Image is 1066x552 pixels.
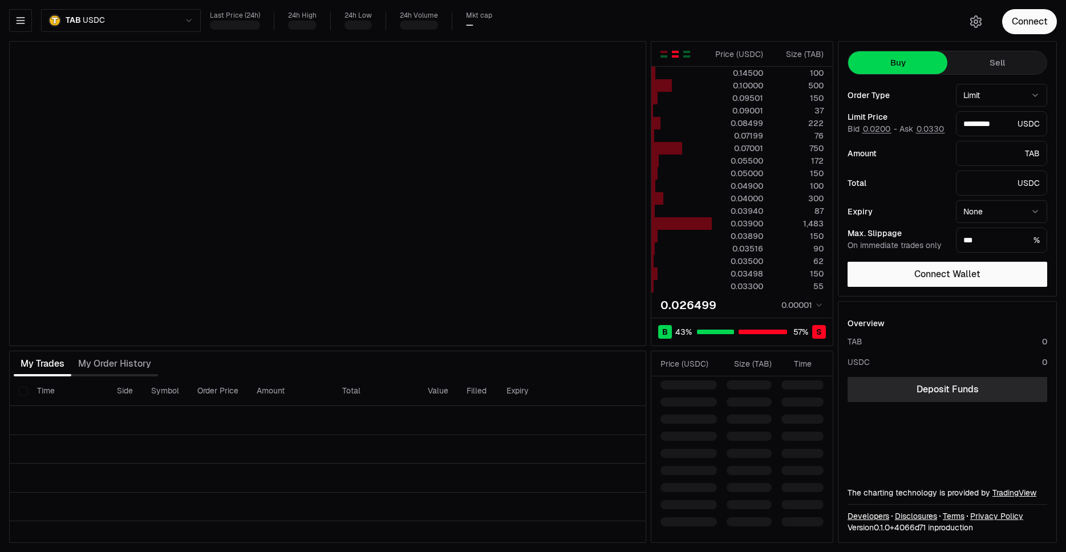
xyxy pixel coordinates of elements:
[895,510,937,522] a: Disclosures
[778,298,824,312] button: 0.00001
[848,241,947,251] div: On immediate trades only
[862,124,891,133] button: 0.0200
[943,510,964,522] a: Terms
[671,50,680,59] button: Show Sell Orders Only
[773,117,824,129] div: 222
[660,297,716,313] div: 0.026499
[497,376,574,406] th: Expiry
[848,336,862,347] div: TAB
[848,510,889,522] a: Developers
[712,143,763,154] div: 0.07001
[712,268,763,279] div: 0.03498
[915,124,945,133] button: 0.0330
[848,208,947,216] div: Expiry
[773,243,824,254] div: 90
[142,376,188,406] th: Symbol
[773,193,824,204] div: 300
[333,376,419,406] th: Total
[682,50,691,59] button: Show Buy Orders Only
[108,376,142,406] th: Side
[712,230,763,242] div: 0.03890
[188,376,248,406] th: Order Price
[773,67,824,79] div: 100
[419,376,457,406] th: Value
[899,124,945,135] span: Ask
[288,11,317,20] div: 24h High
[848,91,947,99] div: Order Type
[992,488,1036,498] a: TradingView
[956,141,1047,166] div: TAB
[712,218,763,229] div: 0.03900
[1042,356,1047,368] div: 0
[848,124,897,135] span: Bid -
[773,268,824,279] div: 150
[83,15,104,26] span: USDC
[712,193,763,204] div: 0.04000
[848,522,1047,533] div: Version 0.1.0 + in production
[970,510,1023,522] a: Privacy Policy
[712,80,763,91] div: 0.10000
[712,48,763,60] div: Price ( USDC )
[956,200,1047,223] button: None
[956,228,1047,253] div: %
[816,326,822,338] span: S
[344,11,372,20] div: 24h Low
[848,318,885,329] div: Overview
[773,180,824,192] div: 100
[848,149,947,157] div: Amount
[712,130,763,141] div: 0.07199
[71,352,158,375] button: My Order History
[773,230,824,242] div: 150
[773,281,824,292] div: 55
[10,42,646,346] iframe: Financial Chart
[712,205,763,217] div: 0.03940
[848,179,947,187] div: Total
[457,376,497,406] th: Filled
[712,92,763,104] div: 0.09501
[248,376,333,406] th: Amount
[19,387,28,396] button: Select all
[400,11,438,20] div: 24h Volume
[660,358,717,370] div: Price ( USDC )
[773,105,824,116] div: 37
[773,205,824,217] div: 87
[727,358,772,370] div: Size ( TAB )
[773,168,824,179] div: 150
[848,229,947,237] div: Max. Slippage
[712,243,763,254] div: 0.03516
[712,255,763,267] div: 0.03500
[773,143,824,154] div: 750
[466,11,492,20] div: Mkt cap
[14,352,71,375] button: My Trades
[712,168,763,179] div: 0.05000
[659,50,668,59] button: Show Buy and Sell Orders
[773,48,824,60] div: Size ( TAB )
[956,84,1047,107] button: Limit
[848,487,1047,498] div: The charting technology is provided by
[956,111,1047,136] div: USDC
[712,155,763,167] div: 0.05500
[675,326,692,338] span: 43 %
[781,358,812,370] div: Time
[773,130,824,141] div: 76
[210,11,260,20] div: Last Price (24h)
[28,376,108,406] th: Time
[1002,9,1057,34] button: Connect
[956,171,1047,196] div: USDC
[712,105,763,116] div: 0.09001
[848,262,1047,287] button: Connect Wallet
[947,51,1047,74] button: Sell
[48,14,61,27] img: TAB.png
[848,51,947,74] button: Buy
[894,522,926,533] span: 4066d710de59a424e6e27f6bfe24bfea9841ec22
[662,326,668,338] span: B
[1042,336,1047,347] div: 0
[66,15,80,26] span: TAB
[848,377,1047,402] a: Deposit Funds
[466,20,473,30] div: —
[773,92,824,104] div: 150
[712,67,763,79] div: 0.14500
[773,80,824,91] div: 500
[712,180,763,192] div: 0.04900
[848,356,870,368] div: USDC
